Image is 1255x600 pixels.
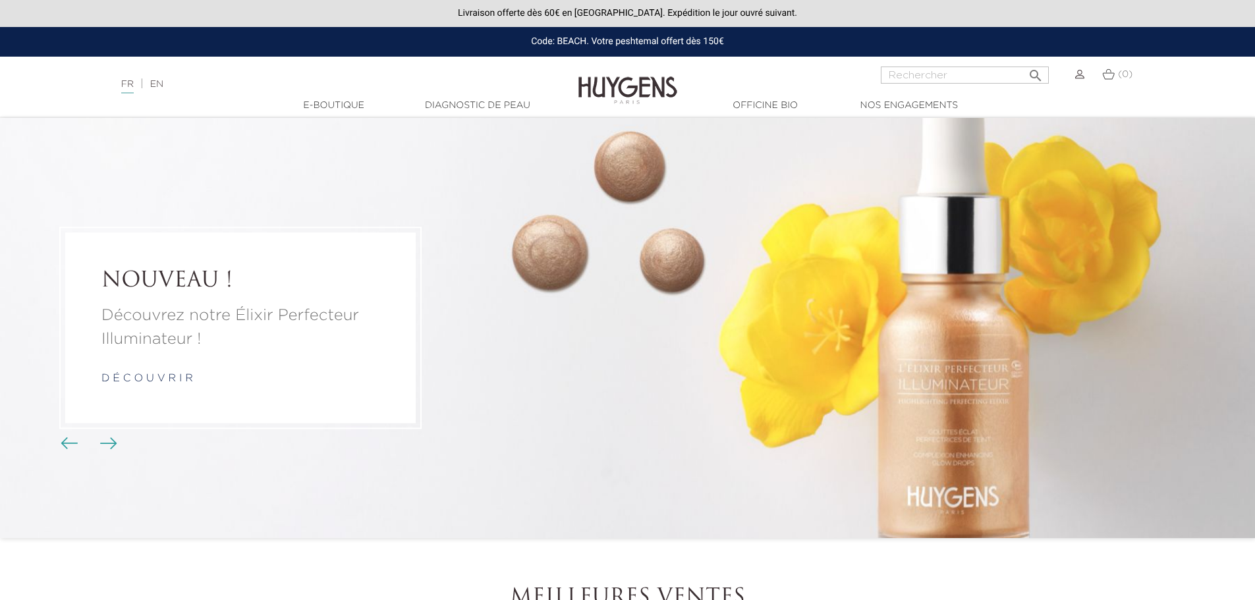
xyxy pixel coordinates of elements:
[115,76,513,92] div: |
[101,304,379,352] a: Découvrez notre Élixir Perfecteur Illuminateur !
[101,269,379,294] a: NOUVEAU !
[412,99,544,113] a: Diagnostic de peau
[578,55,677,106] img: Huygens
[268,99,400,113] a: E-Boutique
[1118,70,1132,79] span: (0)
[66,434,109,454] div: Boutons du carrousel
[881,67,1049,84] input: Rechercher
[101,374,193,385] a: d é c o u v r i r
[1024,63,1047,80] button: 
[1028,64,1044,80] i: 
[700,99,831,113] a: Officine Bio
[150,80,163,89] a: EN
[121,80,134,94] a: FR
[843,99,975,113] a: Nos engagements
